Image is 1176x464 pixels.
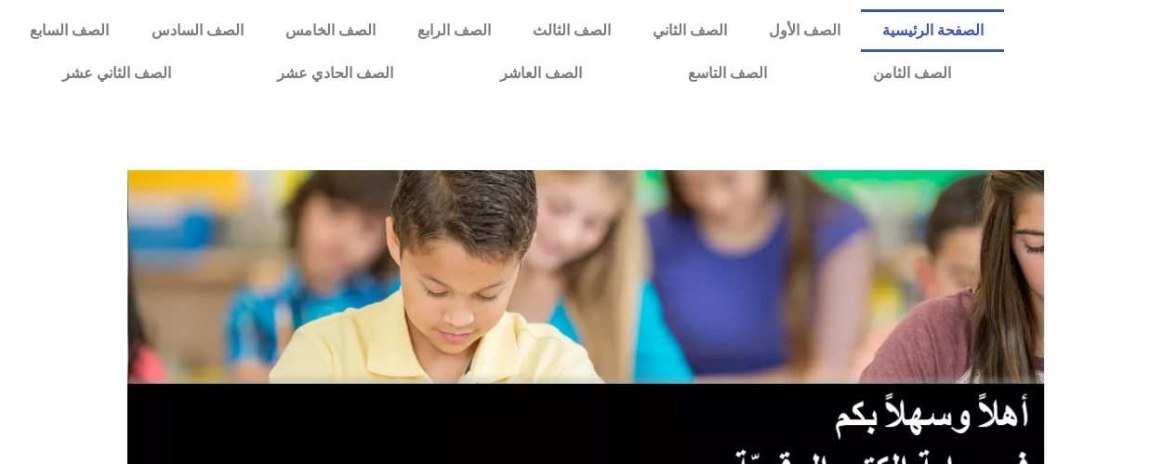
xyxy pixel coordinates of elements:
[511,9,631,52] a: الصف الثالث
[447,52,635,95] a: الصف العاشر
[820,52,1004,95] a: الصف الثامن
[747,9,861,52] a: الصف الأول
[130,9,264,52] a: الصف السادس
[635,52,820,95] a: الصف التاسع
[861,9,1004,52] a: الصفحة الرئيسية
[264,9,396,52] a: الصف الخامس
[224,52,446,95] a: الصف الحادي عشر
[631,9,747,52] a: الصف الثاني
[9,52,224,95] a: الصف الثاني عشر
[9,9,130,52] a: الصف السابع
[396,9,511,52] a: الصف الرابع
